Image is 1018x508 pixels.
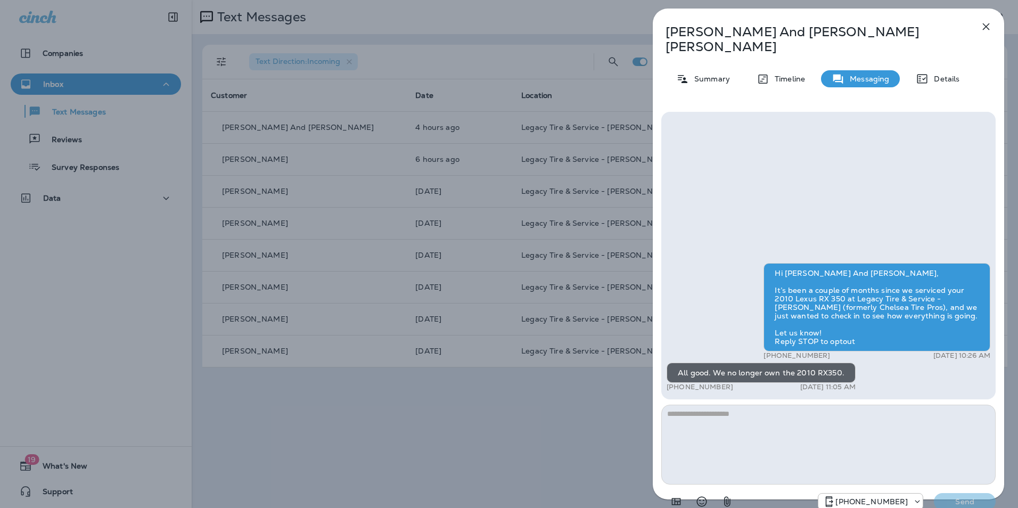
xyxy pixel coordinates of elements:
[763,351,830,360] p: [PHONE_NUMBER]
[844,75,889,83] p: Messaging
[929,75,959,83] p: Details
[763,263,990,351] div: Hi [PERSON_NAME] And [PERSON_NAME], It’s been a couple of months since we serviced your 2010 Lexu...
[667,383,733,391] p: [PHONE_NUMBER]
[835,497,908,506] p: [PHONE_NUMBER]
[818,495,923,508] div: +1 (205) 606-2088
[933,351,990,360] p: [DATE] 10:26 AM
[689,75,730,83] p: Summary
[800,383,856,391] p: [DATE] 11:05 AM
[666,24,956,54] p: [PERSON_NAME] And [PERSON_NAME] [PERSON_NAME]
[667,363,856,383] div: All good. We no longer own the 2010 RX350.
[769,75,805,83] p: Timeline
